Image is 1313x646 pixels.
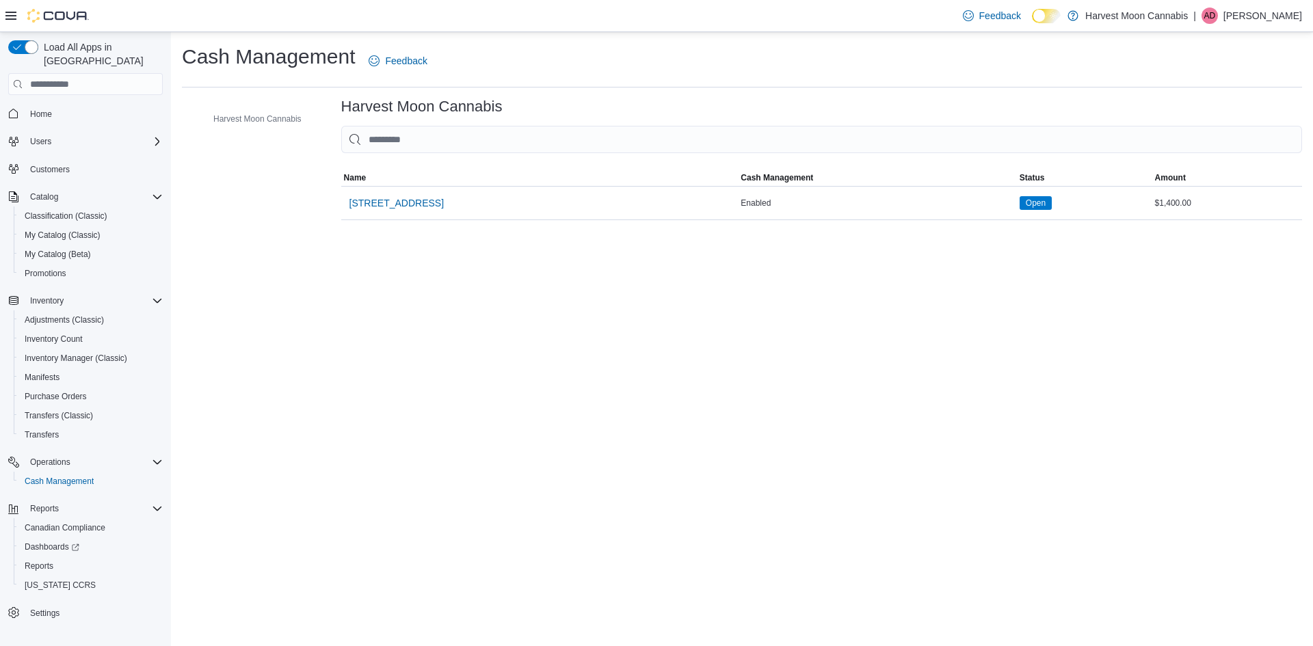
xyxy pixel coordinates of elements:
a: Classification (Classic) [19,208,113,224]
span: Promotions [19,265,163,282]
a: Adjustments (Classic) [19,312,109,328]
p: | [1193,8,1196,24]
button: Cash Management [738,170,1017,186]
span: Harvest Moon Cannabis [213,113,302,124]
h1: Cash Management [182,43,355,70]
span: Inventory [30,295,64,306]
span: Settings [30,608,59,619]
a: Purchase Orders [19,388,92,405]
button: Reports [3,499,168,518]
a: Transfers (Classic) [19,407,98,424]
span: Reports [25,561,53,571]
span: Purchase Orders [25,391,87,402]
span: Name [344,172,367,183]
span: Load All Apps in [GEOGRAPHIC_DATA] [38,40,163,68]
a: Manifests [19,369,65,386]
span: Promotions [25,268,66,279]
button: Customers [3,159,168,179]
span: AD [1204,8,1216,24]
span: Inventory Count [25,334,83,345]
span: Reports [19,558,163,574]
span: Home [25,105,163,122]
button: My Catalog (Classic) [14,226,168,245]
button: Users [3,132,168,151]
button: My Catalog (Beta) [14,245,168,264]
button: Catalog [25,189,64,205]
a: Reports [19,558,59,574]
span: Status [1020,172,1045,183]
button: Status [1017,170,1152,186]
p: Harvest Moon Cannabis [1085,8,1188,24]
span: Canadian Compliance [25,522,105,533]
span: Transfers [25,429,59,440]
button: Amount [1152,170,1302,186]
span: Manifests [25,372,59,383]
span: Operations [25,454,163,470]
span: Canadian Compliance [19,520,163,536]
a: Transfers [19,427,64,443]
h3: Harvest Moon Cannabis [341,98,503,115]
span: My Catalog (Classic) [25,230,101,241]
a: Dashboards [14,537,168,556]
span: Customers [30,164,70,175]
span: Open [1026,197,1046,209]
span: Operations [30,457,70,468]
input: This is a search bar. As you type, the results lower in the page will automatically filter. [341,126,1302,153]
span: Transfers [19,427,163,443]
span: Settings [25,604,163,621]
span: Dashboards [25,541,79,552]
span: Inventory Manager (Classic) [19,350,163,366]
button: [US_STATE] CCRS [14,576,168,595]
button: Promotions [14,264,168,283]
button: Reports [25,500,64,517]
button: Inventory [25,293,69,309]
span: Dark Mode [1032,23,1033,24]
button: Operations [3,453,168,472]
span: Washington CCRS [19,577,163,593]
button: Inventory Manager (Classic) [14,349,168,368]
span: Customers [25,161,163,178]
button: [STREET_ADDRESS] [344,189,449,217]
span: Catalog [30,191,58,202]
span: Cash Management [741,172,813,183]
span: Purchase Orders [19,388,163,405]
a: Canadian Compliance [19,520,111,536]
span: My Catalog (Beta) [19,246,163,263]
button: Operations [25,454,76,470]
span: Adjustments (Classic) [19,312,163,328]
button: Transfers (Classic) [14,406,168,425]
span: Transfers (Classic) [19,407,163,424]
span: Transfers (Classic) [25,410,93,421]
button: Adjustments (Classic) [14,310,168,329]
span: Users [25,133,163,150]
div: Enabled [738,195,1017,211]
span: [STREET_ADDRESS] [349,196,444,210]
a: Feedback [957,2,1026,29]
span: Users [30,136,51,147]
span: My Catalog (Classic) [19,227,163,243]
a: Inventory Manager (Classic) [19,350,133,366]
span: Adjustments (Classic) [25,314,104,325]
button: Inventory [3,291,168,310]
span: Dashboards [19,539,163,555]
span: Reports [25,500,163,517]
button: Canadian Compliance [14,518,168,537]
span: Feedback [979,9,1021,23]
span: Classification (Classic) [19,208,163,224]
button: Users [25,133,57,150]
span: Amount [1155,172,1186,183]
span: Home [30,109,52,120]
span: Feedback [385,54,427,68]
span: Cash Management [25,476,94,487]
a: [US_STATE] CCRS [19,577,101,593]
a: Cash Management [19,473,99,489]
a: Feedback [363,47,432,75]
a: My Catalog (Classic) [19,227,106,243]
button: Transfers [14,425,168,444]
button: Manifests [14,368,168,387]
button: Reports [14,556,168,576]
button: Classification (Classic) [14,206,168,226]
button: Harvest Moon Cannabis [194,111,307,127]
span: Catalog [25,189,163,205]
p: [PERSON_NAME] [1223,8,1302,24]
